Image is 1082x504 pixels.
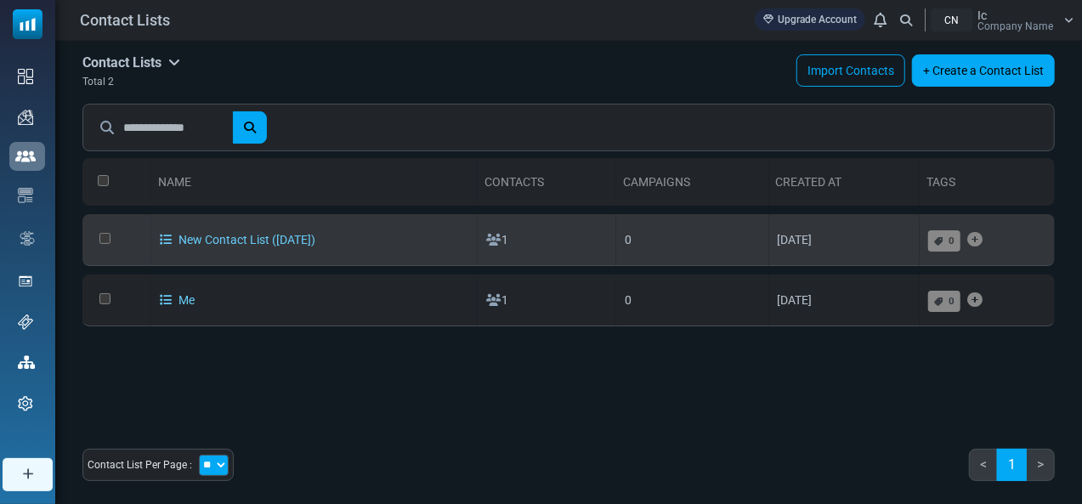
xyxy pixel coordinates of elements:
[969,449,1055,495] nav: Page
[484,175,544,189] a: Contacts
[160,233,315,246] a: New Contact List ([DATE])
[13,9,42,39] img: mailsoftly_icon_blue_white.svg
[160,293,195,307] a: Me
[769,275,921,326] td: [DATE]
[18,314,33,330] img: support-icon.svg
[755,8,865,31] a: Upgrade Account
[18,274,33,289] img: landing_pages.svg
[82,54,180,71] h5: Contact Lists
[776,175,842,189] a: Created At
[80,8,170,31] span: Contact Lists
[18,396,33,411] img: settings-icon.svg
[18,229,37,248] img: workflow.svg
[18,188,33,203] img: email-templates-icon.svg
[15,150,36,162] img: contacts-icon-active.svg
[88,457,192,473] span: Contact List Per Page :
[977,21,1053,31] span: Company Name
[108,76,114,88] span: 2
[478,214,616,266] td: 1
[18,110,33,125] img: campaigns-icon.png
[928,291,960,312] a: 0
[912,54,1055,87] a: + Create a Contact List
[796,54,905,87] a: Import Contacts
[623,175,690,189] a: Campaigns
[769,214,921,266] td: [DATE]
[82,76,105,88] span: Total
[997,449,1027,481] a: 1
[616,214,769,266] td: 0
[967,223,983,257] a: Add Tag
[949,235,955,246] span: 0
[931,8,1074,31] a: CN Ic Company Name
[616,275,769,326] td: 0
[158,175,191,189] a: Name
[949,295,955,307] span: 0
[931,8,973,31] div: CN
[18,69,33,84] img: dashboard-icon.svg
[478,275,616,326] td: 1
[926,175,955,189] a: Tags
[928,230,960,252] a: 0
[977,9,987,21] span: Ic
[967,283,983,317] a: Add Tag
